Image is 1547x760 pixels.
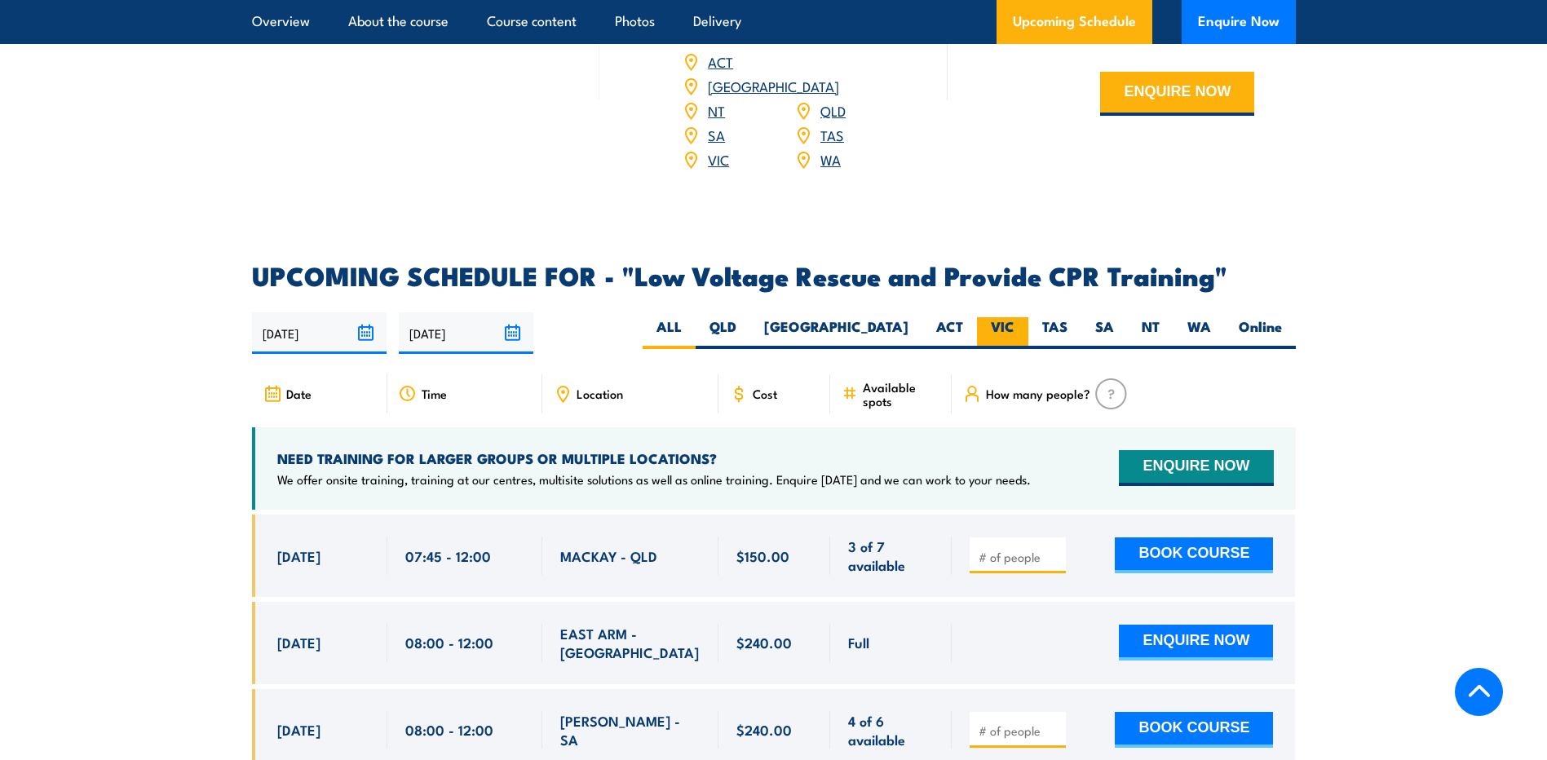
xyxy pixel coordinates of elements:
a: NT [708,100,725,120]
a: TAS [820,125,844,144]
a: QLD [820,100,846,120]
span: [DATE] [277,633,320,652]
a: [GEOGRAPHIC_DATA] [708,76,839,95]
span: MACKAY - QLD [560,546,657,565]
span: Time [422,387,447,400]
a: SA [708,125,725,144]
span: $240.00 [736,633,792,652]
label: QLD [696,317,750,349]
span: [DATE] [277,546,320,565]
a: WA [820,149,841,169]
label: [GEOGRAPHIC_DATA] [750,317,922,349]
span: Available spots [863,380,940,408]
label: SA [1081,317,1128,349]
span: 4 of 6 available [848,711,934,749]
span: $150.00 [736,546,789,565]
span: 3 of 7 available [848,537,934,575]
button: BOOK COURSE [1115,712,1273,748]
span: 08:00 - 12:00 [405,720,493,739]
button: BOOK COURSE [1115,537,1273,573]
span: 07:45 - 12:00 [405,546,491,565]
button: ENQUIRE NOW [1100,72,1254,116]
input: To date [399,312,533,354]
span: Full [848,633,869,652]
label: VIC [977,317,1028,349]
span: [PERSON_NAME] - SA [560,711,701,749]
label: ACT [922,317,977,349]
span: Cost [753,387,777,400]
input: # of people [979,722,1060,739]
input: From date [252,312,387,354]
span: [DATE] [277,720,320,739]
a: VIC [708,149,729,169]
input: # of people [979,549,1060,565]
h2: UPCOMING SCHEDULE FOR - "Low Voltage Rescue and Provide CPR Training" [252,263,1296,286]
label: TAS [1028,317,1081,349]
a: ACT [708,51,733,71]
button: ENQUIRE NOW [1119,625,1273,661]
label: NT [1128,317,1174,349]
h4: NEED TRAINING FOR LARGER GROUPS OR MULTIPLE LOCATIONS? [277,449,1031,467]
span: EAST ARM - [GEOGRAPHIC_DATA] [560,624,701,662]
label: WA [1174,317,1225,349]
label: Online [1225,317,1296,349]
span: 08:00 - 12:00 [405,633,493,652]
span: Date [286,387,312,400]
button: ENQUIRE NOW [1119,450,1273,486]
span: How many people? [986,387,1090,400]
p: We offer onsite training, training at our centres, multisite solutions as well as online training... [277,471,1031,488]
span: $240.00 [736,720,792,739]
span: Location [577,387,623,400]
label: ALL [643,317,696,349]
